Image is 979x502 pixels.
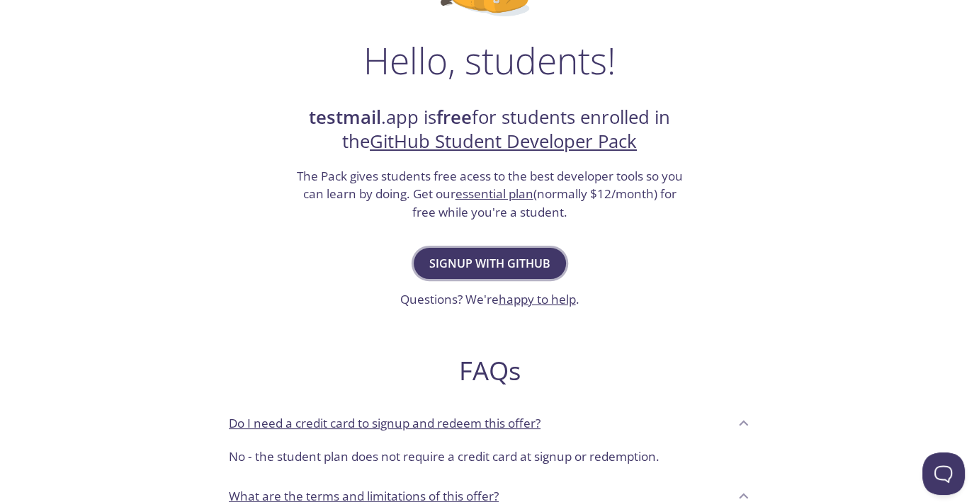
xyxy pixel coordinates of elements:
h3: The Pack gives students free acess to the best developer tools so you can learn by doing. Get our... [295,167,684,222]
div: Do I need a credit card to signup and redeem this offer? [217,404,762,442]
h2: .app is for students enrolled in the [295,105,684,154]
iframe: Help Scout Beacon - Open [922,452,965,495]
span: Signup with GitHub [429,253,550,273]
strong: free [436,105,472,130]
h2: FAQs [217,355,762,387]
a: essential plan [455,186,533,202]
h1: Hello, students! [363,39,616,81]
a: GitHub Student Developer Pack [370,129,637,154]
div: Do I need a credit card to signup and redeem this offer? [217,442,762,477]
a: happy to help [499,291,576,307]
strong: testmail [309,105,381,130]
h3: Questions? We're . [400,290,579,309]
button: Signup with GitHub [414,248,566,279]
p: No - the student plan does not require a credit card at signup or redemption. [229,447,750,466]
p: Do I need a credit card to signup and redeem this offer? [229,414,541,433]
